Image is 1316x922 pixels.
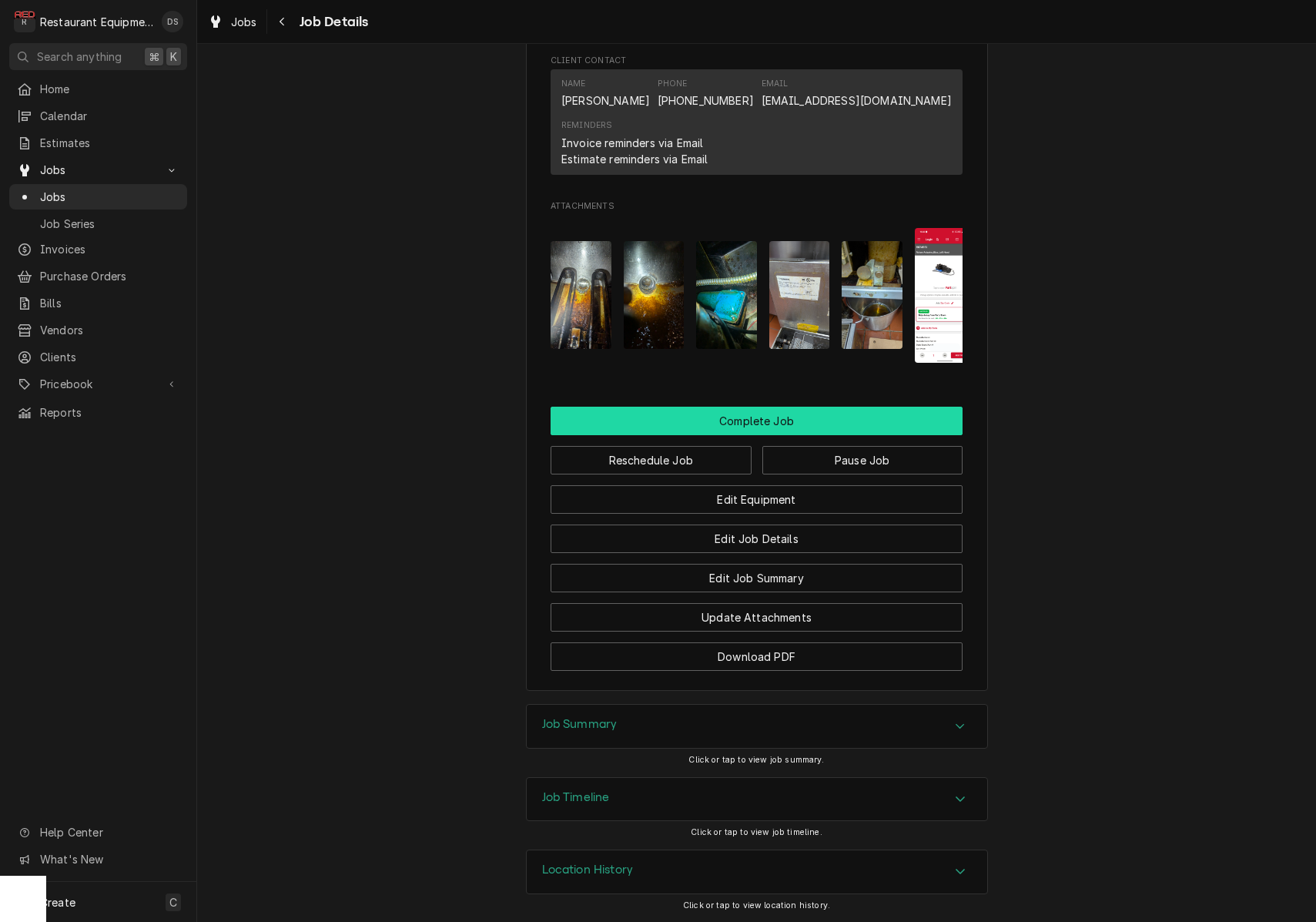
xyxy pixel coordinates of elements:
div: Name [561,78,650,109]
span: Reports [40,404,179,421]
div: Button Group Row [551,407,963,435]
div: Phone [658,78,688,90]
span: Click or tap to view job timeline. [691,827,822,837]
span: Client Contact [551,55,963,67]
a: Home [9,76,187,102]
button: Pause Job [762,446,963,474]
a: Jobs [202,9,263,35]
h3: Location History [542,863,634,877]
a: [EMAIL_ADDRESS][DOMAIN_NAME] [762,94,952,107]
span: Job Series [40,216,179,232]
div: Client Contact [551,55,963,182]
h3: Job Summary [542,717,618,732]
div: Button Group Row [551,632,963,671]
div: Button Group Row [551,474,963,514]
div: Attachments [551,200,963,374]
img: T2dA1lquSeyPLwWtBcAH [696,241,757,349]
span: Jobs [40,162,156,178]
span: ⌘ [149,49,159,65]
div: Accordion Header [527,705,987,748]
a: Clients [9,344,187,370]
div: Button Group Row [551,592,963,632]
div: Button Group Row [551,553,963,592]
a: Go to What's New [9,847,187,872]
a: Vendors [9,317,187,343]
a: Bills [9,290,187,316]
span: Attachments [551,216,963,375]
div: Email [762,78,952,109]
div: Job Summary [526,704,988,749]
span: Search anything [37,49,122,65]
button: Edit Equipment [551,485,963,514]
span: K [170,49,177,65]
a: Job Series [9,211,187,236]
span: Help Center [40,824,178,840]
a: [PHONE_NUMBER] [658,94,754,107]
span: What's New [40,851,178,867]
a: Go to Pricebook [9,371,187,397]
a: Invoices [9,236,187,262]
button: Reschedule Job [551,446,752,474]
span: Home [40,81,179,97]
button: Accordion Details Expand Trigger [527,778,987,821]
span: Invoices [40,241,179,257]
div: Client Contact List [551,69,963,182]
img: BVD0bhgeTM6mjfjev5S0 [842,241,902,349]
div: Invoice reminders via Email [561,135,703,151]
div: Button Group Row [551,514,963,553]
div: Derek Stewart's Avatar [162,11,183,32]
a: Purchase Orders [9,263,187,289]
span: Pricebook [40,376,156,392]
div: DS [162,11,183,32]
img: ev5v6gQYQHiSCq6ZWW57 [551,241,611,349]
span: Calendar [40,108,179,124]
span: Attachments [551,200,963,213]
a: Reports [9,400,187,425]
img: nrN94UfCSFW0vEU48U3A [915,228,976,363]
button: Edit Job Details [551,525,963,553]
div: Contact [551,69,963,175]
button: Download PDF [551,642,963,671]
span: Vendors [40,322,179,338]
div: Accordion Header [527,850,987,894]
div: Reminders [561,119,612,132]
span: Estimates [40,135,179,151]
div: Accordion Header [527,778,987,821]
div: Phone [658,78,754,109]
span: Click or tap to view location history. [683,900,830,910]
img: YrvBmOKiTvWLtVMEFuvy [769,241,830,349]
div: Restaurant Equipment Diagnostics [40,14,153,30]
div: Button Group Row [551,435,963,474]
span: Jobs [231,14,257,30]
div: Reminders [561,119,708,166]
span: Jobs [40,189,179,205]
div: Estimate reminders via Email [561,151,708,167]
a: Estimates [9,130,187,156]
span: Clients [40,349,179,365]
a: Jobs [9,184,187,210]
a: Calendar [9,103,187,129]
span: C [169,894,177,910]
h3: Job Timeline [542,790,610,805]
div: Job Timeline [526,777,988,822]
button: Search anything⌘K [9,43,187,70]
div: R [14,11,35,32]
span: Bills [40,295,179,311]
div: Email [762,78,789,90]
div: Location History [526,850,988,894]
span: Job Details [295,12,369,32]
button: Navigate back [270,9,295,34]
a: Go to Help Center [9,820,187,845]
div: Name [561,78,586,90]
button: Accordion Details Expand Trigger [527,850,987,894]
span: Click or tap to view job summary. [688,755,824,765]
button: Update Attachments [551,603,963,632]
button: Complete Job [551,407,963,435]
div: Restaurant Equipment Diagnostics's Avatar [14,11,35,32]
span: Purchase Orders [40,268,179,284]
button: Edit Job Summary [551,564,963,592]
button: Accordion Details Expand Trigger [527,705,987,748]
div: Button Group [551,407,963,671]
div: [PERSON_NAME] [561,92,650,109]
span: Create [40,896,75,909]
